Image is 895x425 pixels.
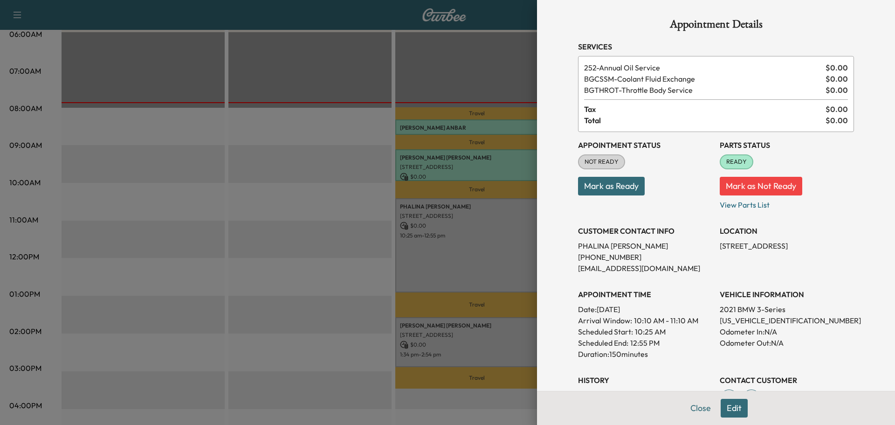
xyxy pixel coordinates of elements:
[826,73,848,84] span: $ 0.00
[720,195,854,210] p: View Parts List
[584,104,826,115] span: Tax
[578,263,712,274] p: [EMAIL_ADDRESS][DOMAIN_NAME]
[578,177,645,195] button: Mark as Ready
[720,326,854,337] p: Odometer In: N/A
[578,304,712,315] p: Date: [DATE]
[578,19,854,34] h1: Appointment Details
[578,315,712,326] p: Arrival Window:
[720,375,854,386] h3: CONTACT CUSTOMER
[720,304,854,315] p: 2021 BMW 3-Series
[584,115,826,126] span: Total
[579,157,624,167] span: NOT READY
[584,73,822,84] span: Coolant Fluid Exchange
[584,62,822,73] span: Annual Oil Service
[720,337,854,348] p: Odometer Out: N/A
[578,289,712,300] h3: APPOINTMENT TIME
[578,251,712,263] p: [PHONE_NUMBER]
[684,399,717,418] button: Close
[634,315,698,326] span: 10:10 AM - 11:10 AM
[578,240,712,251] p: PHALINA [PERSON_NAME]
[826,104,848,115] span: $ 0.00
[578,348,712,360] p: Duration: 150 minutes
[584,84,822,96] span: Throttle Body Service
[720,225,854,237] h3: LOCATION
[578,225,712,237] h3: CUSTOMER CONTACT INFO
[578,390,712,401] p: Created By : [PERSON_NAME]
[578,375,712,386] h3: History
[720,289,854,300] h3: VEHICLE INFORMATION
[630,337,660,348] p: 12:55 PM
[578,41,854,52] h3: Services
[578,326,633,337] p: Scheduled Start:
[721,157,752,167] span: READY
[720,177,802,195] button: Mark as Not Ready
[720,240,854,251] p: [STREET_ADDRESS]
[720,139,854,151] h3: Parts Status
[826,115,848,126] span: $ 0.00
[826,84,848,96] span: $ 0.00
[826,62,848,73] span: $ 0.00
[720,315,854,326] p: [US_VEHICLE_IDENTIFICATION_NUMBER]
[635,326,666,337] p: 10:25 AM
[578,337,628,348] p: Scheduled End:
[721,399,748,418] button: Edit
[578,139,712,151] h3: Appointment Status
